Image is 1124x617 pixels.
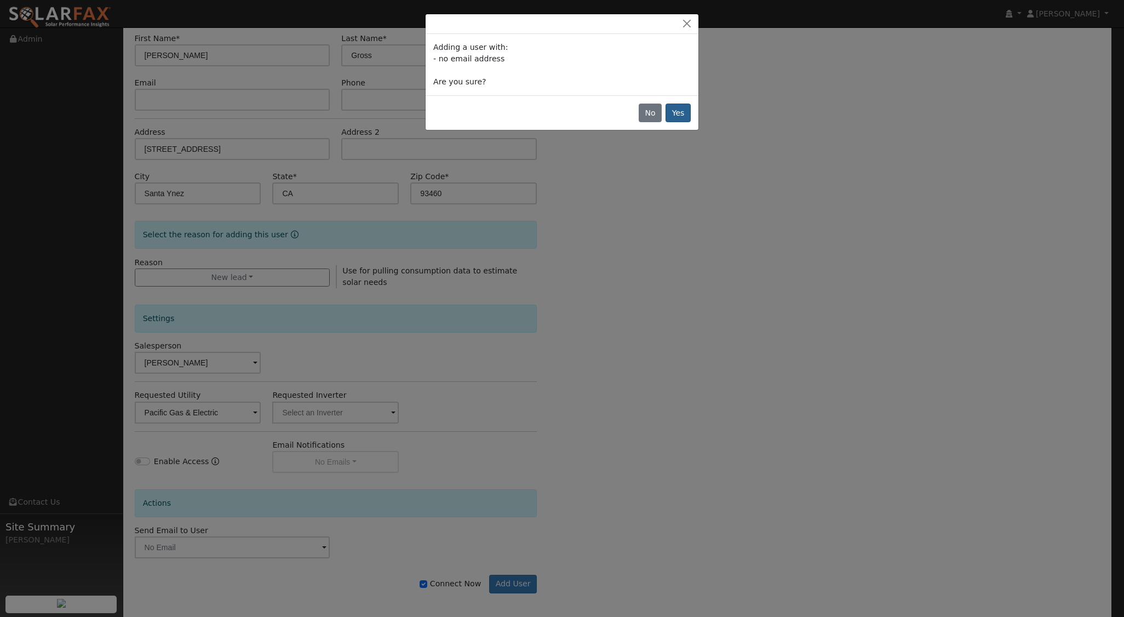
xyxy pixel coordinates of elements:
span: Are you sure? [433,77,486,86]
span: Adding a user with: [433,43,508,52]
button: Yes [666,104,691,122]
button: Close [679,18,695,30]
button: No [639,104,662,122]
span: - no email address [433,54,504,63]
